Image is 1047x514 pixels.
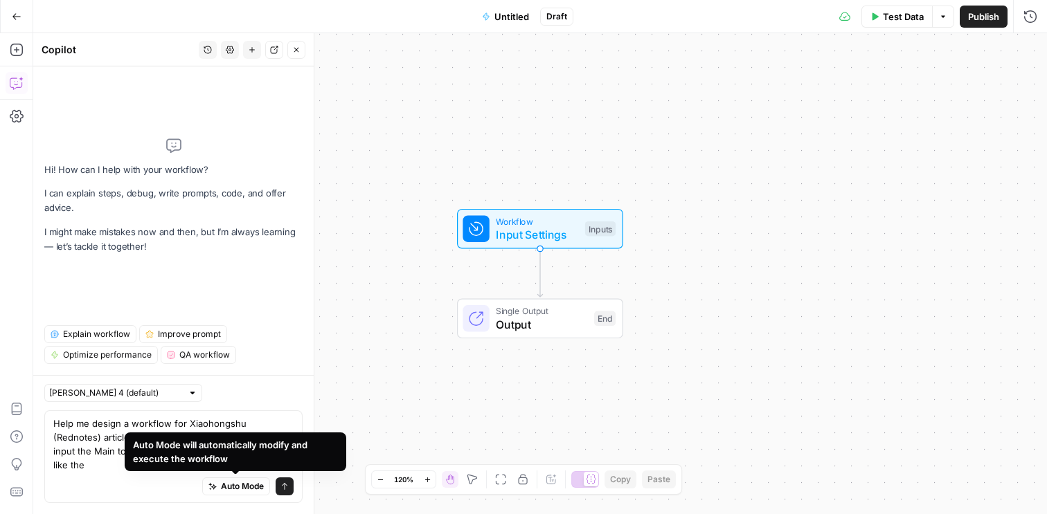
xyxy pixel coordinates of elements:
[647,473,670,486] span: Paste
[496,304,587,318] span: Single Output
[49,386,182,400] input: Claude Sonnet 4 (default)
[883,10,924,24] span: Test Data
[161,346,236,364] button: QA workflow
[179,349,230,361] span: QA workflow
[44,163,303,177] p: Hi! How can I help with your workflow?
[411,299,669,339] div: Single OutputOutputEnd
[474,6,537,28] button: Untitled
[44,225,303,254] p: I might make mistakes now and then, but I’m always learning — let’s tackle it together!
[63,349,152,361] span: Optimize performance
[42,43,195,57] div: Copilot
[546,10,567,23] span: Draft
[202,477,270,495] button: Auto Mode
[610,473,631,486] span: Copy
[133,438,338,466] div: Auto Mode will automatically modify and execute the workflow
[44,346,158,364] button: Optimize performance
[494,10,529,24] span: Untitled
[496,316,587,333] span: Output
[44,186,303,215] p: I can explain steps, debug, write prompts, code, and offer advice.
[63,328,130,340] span: Explain workflow
[496,214,578,228] span: Workflow
[496,226,578,243] span: Input Settings
[53,416,294,472] textarea: Help me design a workflow for Xiaohongshu (Rednotes) article creation, the content manager will i...
[139,325,227,343] button: Improve prompt
[158,328,221,340] span: Improve prompt
[585,221,616,237] div: Inputs
[642,470,676,488] button: Paste
[605,470,636,488] button: Copy
[960,6,1008,28] button: Publish
[968,10,999,24] span: Publish
[594,311,616,327] div: End
[411,209,669,249] div: WorkflowInput SettingsInputs
[537,249,542,297] g: Edge from start to end
[44,325,136,343] button: Explain workflow
[394,474,413,485] span: 120%
[861,6,932,28] button: Test Data
[221,480,264,493] span: Auto Mode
